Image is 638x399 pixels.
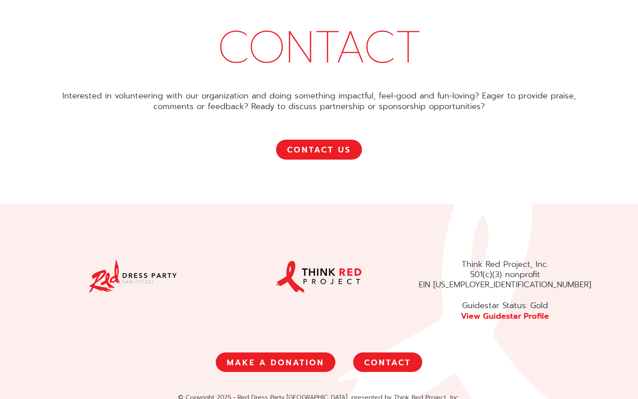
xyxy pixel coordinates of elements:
[412,259,598,321] div: Think Red Project, Inc. 501(c)(3) nonprofit EIN [US_EMPLOYER_IDENTIFICATION_NUMBER] Guidestar Sta...
[276,140,362,159] a: CONTACT US
[461,310,549,322] a: View Guidestar Profile
[44,91,594,112] div: Interested in volunteering with our organization and doing something impactful, feel-good and fun...
[44,26,594,70] h1: CONTACT
[216,352,335,372] a: MAKE A DONATION
[275,259,363,294] img: Think Red Project
[353,352,422,372] a: CONTACT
